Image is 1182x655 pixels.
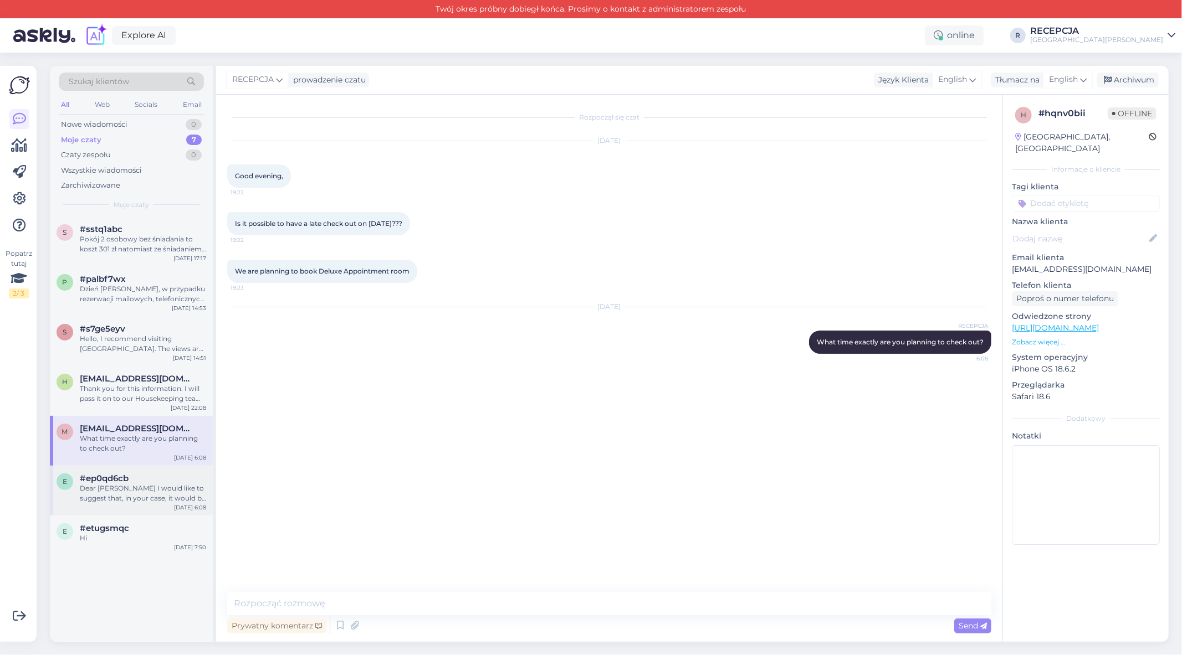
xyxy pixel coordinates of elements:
p: Odwiedzone strony [1012,311,1160,322]
span: e [63,527,67,535]
span: Is it possible to have a late check out on [DATE]??? [235,219,402,228]
div: 7 [186,135,202,146]
span: h [62,378,68,386]
div: Wszystkie wiadomości [61,165,142,176]
div: Web [93,97,112,112]
span: English [938,74,967,86]
div: [GEOGRAPHIC_DATA][PERSON_NAME] [1030,35,1163,44]
span: 19:22 [231,188,272,197]
div: online [925,25,984,45]
span: #palbf7wx [80,274,126,284]
span: What time exactly are you planning to check out? [817,338,984,346]
p: Telefon klienta [1012,280,1160,291]
img: explore-ai [84,24,108,47]
a: [URL][DOMAIN_NAME] [1012,323,1099,333]
span: #s7ge5eyv [80,324,125,334]
p: Notatki [1012,430,1160,442]
img: Askly Logo [9,75,30,96]
div: All [59,97,71,112]
div: [GEOGRAPHIC_DATA], [GEOGRAPHIC_DATA] [1015,131,1149,154]
p: Przeglądarka [1012,379,1160,391]
span: 6:08 [946,354,988,363]
p: System operacyjny [1012,352,1160,363]
div: [DATE] 14:53 [172,304,206,312]
div: [DATE] 22:08 [171,404,206,412]
div: [DATE] 6:08 [174,453,206,462]
span: English [1049,74,1078,86]
span: #sstq1abc [80,224,122,234]
p: iPhone OS 18.6.2 [1012,363,1160,375]
div: What time exactly are you planning to check out? [80,434,206,453]
div: 2 / 3 [9,288,29,298]
div: prowadzenie czatu [289,74,366,86]
div: Email [181,97,204,112]
p: Nazwa klienta [1012,216,1160,228]
span: Offline [1108,107,1157,120]
div: R [1010,28,1026,43]
div: [DATE] 7:50 [174,543,206,551]
div: Prywatny komentarz [227,618,326,633]
p: Safari 18.6 [1012,391,1160,403]
p: [EMAIL_ADDRESS][DOMAIN_NAME] [1012,264,1160,275]
div: [DATE] [227,136,991,146]
span: RECEPCJA [232,74,274,86]
div: Moje czaty [61,135,101,146]
div: Dodatkowy [1012,414,1160,424]
div: Socials [132,97,160,112]
div: Czaty zespołu [61,149,111,161]
span: m [62,427,68,436]
span: Send [959,621,987,631]
p: Zobacz więcej ... [1012,337,1160,347]
div: Nowe wiadomości [61,119,127,130]
div: Pokój 2 osobowy bez śniadania to koszt 301 zł natomiast ze śniadaniem 442 zł za dobę. [80,234,206,254]
div: 0 [186,149,202,161]
div: Rozpoczął się czat [227,112,991,122]
div: Hi [80,533,206,543]
span: We are planning to book Deluxe Appointment room [235,267,410,275]
span: Good evening, [235,172,283,180]
div: [DATE] 17:17 [173,254,206,262]
span: 19:22 [231,236,272,244]
div: Informacje o kliencie [1012,164,1160,174]
a: Explore AI [112,26,176,45]
span: s [63,228,67,236]
div: Tłumacz na [991,74,1040,86]
span: e [63,477,67,486]
div: Thank you for this information. I will pass it on to our Housekeeping team :) [80,384,206,404]
span: Moje czaty [114,200,149,210]
div: [DATE] 6:08 [174,503,206,512]
div: Archiwum [1097,73,1159,87]
div: RECEPCJA [1030,27,1163,35]
span: #ep0qd6cb [80,473,129,483]
div: Poproś o numer telefonu [1012,291,1118,306]
div: Zarchiwizowane [61,180,120,191]
span: hall.r3@hotmail.co.uk [80,374,195,384]
p: Email klienta [1012,252,1160,264]
span: s [63,328,67,336]
span: RECEPCJA [946,322,988,330]
span: marsavva168@gmail.com [80,424,195,434]
div: 0 [186,119,202,130]
div: Dzień [PERSON_NAME], w przypadku rezerwacji mailowych, telefonicznych lub booking itp. opłata pob... [80,284,206,304]
div: # hqnv0bii [1038,107,1108,120]
div: [DATE] 14:51 [173,354,206,362]
span: p [63,278,68,286]
a: RECEPCJA[GEOGRAPHIC_DATA][PERSON_NAME] [1030,27,1175,44]
span: 19:23 [231,283,272,292]
span: #etugsmqc [80,523,129,533]
span: h [1021,111,1026,119]
div: Język Klienta [874,74,929,86]
div: [DATE] [227,302,991,312]
div: Dear [PERSON_NAME] I would like to suggest that, in your case, it would be best to plan the reser... [80,483,206,503]
span: Szukaj klientów [69,76,129,87]
input: Dodaj nazwę [1012,233,1147,245]
div: Hello, I recommend visiting [GEOGRAPHIC_DATA]. The views are beautiful in winter. During this per... [80,334,206,354]
input: Dodać etykietę [1012,195,1160,212]
p: Tagi klienta [1012,181,1160,193]
div: Popatrz tutaj [9,249,29,298]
